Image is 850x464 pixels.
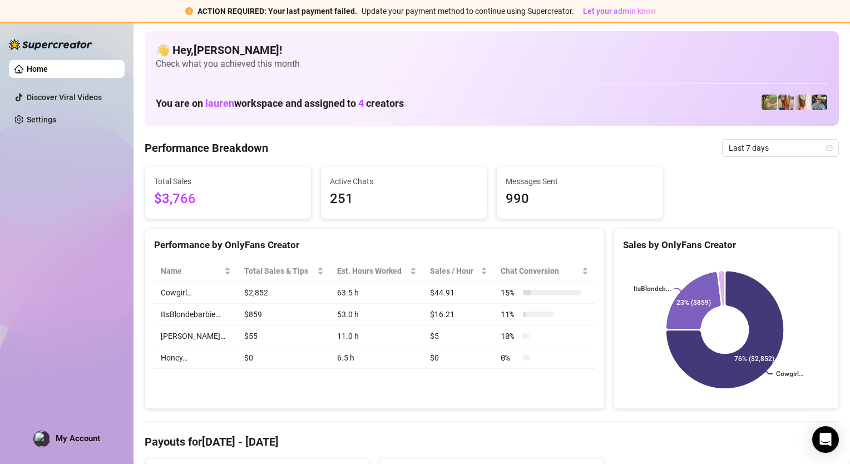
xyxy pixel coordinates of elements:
[154,175,302,187] span: Total Sales
[778,95,794,110] img: ItsBlondebarbie
[501,352,518,364] span: 0 %
[501,265,580,277] span: Chat Conversion
[501,330,518,342] span: 10 %
[506,175,654,187] span: Messages Sent
[330,347,424,369] td: 6.5 h
[238,304,330,325] td: $859
[238,347,330,369] td: $0
[579,4,660,18] button: Let your admin know
[362,7,574,16] span: Update your payment method to continue using Supercreator.
[238,325,330,347] td: $55
[154,304,238,325] td: ItsBlondebarbie…
[330,189,478,210] span: 251
[430,265,478,277] span: Sales / Hour
[423,282,494,304] td: $44.91
[185,7,193,15] span: exclamation-circle
[156,58,828,70] span: Check what you achieved this month
[776,370,803,378] text: Cowgirl…
[812,426,839,453] div: Open Intercom Messenger
[501,308,518,320] span: 11 %
[156,97,404,110] h1: You are on workspace and assigned to creators
[156,42,828,58] h4: 👋 Hey, [PERSON_NAME] !
[34,431,50,447] img: profilePics%2FsVfjVGhw1KXWIEIyoDnHGHzTQjX2.jpeg
[145,140,268,156] h4: Performance Breakdown
[826,145,833,151] span: calendar
[795,95,811,110] img: Honey
[161,265,222,277] span: Name
[154,189,302,210] span: $3,766
[27,65,48,73] a: Home
[634,285,671,293] text: ItsBlondeb...
[501,287,518,299] span: 15 %
[205,97,234,109] span: lauren
[506,189,654,210] span: 990
[197,7,357,16] strong: ACTION REQUIRED: Your last payment failed.
[154,347,238,369] td: Honey…
[358,97,364,109] span: 4
[145,434,839,450] h4: Payouts for [DATE] - [DATE]
[330,282,424,304] td: 63.5 h
[27,93,102,102] a: Discover Viral Videos
[423,347,494,369] td: $0
[330,325,424,347] td: 11.0 h
[56,433,100,443] span: My Account
[337,265,408,277] div: Est. Hours Worked
[154,282,238,304] td: Cowgirl…
[154,238,595,253] div: Performance by OnlyFans Creator
[494,260,595,282] th: Chat Conversion
[330,304,424,325] td: 53.0 h
[27,115,56,124] a: Settings
[812,95,827,110] img: Greg
[154,325,238,347] td: [PERSON_NAME]…
[423,325,494,347] td: $5
[423,304,494,325] td: $16.21
[623,238,829,253] div: Sales by OnlyFans Creator
[238,260,330,282] th: Total Sales & Tips
[244,265,314,277] span: Total Sales & Tips
[729,140,832,156] span: Last 7 days
[330,175,478,187] span: Active Chats
[762,95,777,110] img: Cowgirl
[583,7,656,16] span: Let your admin know
[9,39,92,50] img: logo-BBDzfeDw.svg
[238,282,330,304] td: $2,852
[154,260,238,282] th: Name
[423,260,494,282] th: Sales / Hour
